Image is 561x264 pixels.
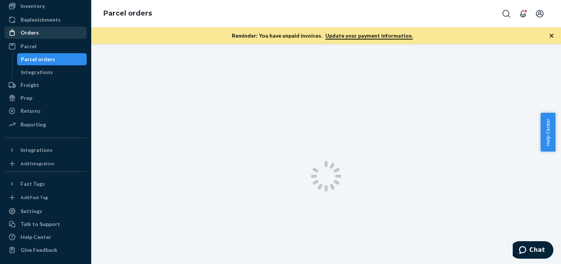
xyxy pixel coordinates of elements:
[97,3,158,25] ol: breadcrumbs
[325,32,413,40] a: Update your payment information.
[5,92,87,104] a: Prep
[5,105,87,117] a: Returns
[21,107,41,115] div: Returns
[5,231,87,243] a: Help Center
[513,241,553,260] iframe: Opens a widget where you can chat to one of our agents
[21,2,45,10] div: Inventory
[5,244,87,256] button: Give Feedback
[5,27,87,39] a: Orders
[5,14,87,26] a: Replenishments
[515,6,531,21] button: Open notifications
[21,220,60,228] div: Talk to Support
[21,16,61,24] div: Replenishments
[21,55,55,63] div: Parcel orders
[21,121,46,128] div: Reporting
[532,6,547,21] button: Open account menu
[21,43,36,50] div: Parcel
[21,94,32,102] div: Prep
[21,246,57,254] div: Give Feedback
[5,119,87,131] a: Reporting
[21,29,39,36] div: Orders
[5,193,87,202] a: Add Fast Tag
[21,68,53,76] div: Integrations
[17,66,87,78] a: Integrations
[540,113,555,152] button: Help Center
[5,144,87,156] button: Integrations
[499,6,514,21] button: Open Search Box
[21,180,45,188] div: Fast Tags
[21,233,51,241] div: Help Center
[21,160,54,167] div: Add Integration
[5,79,87,91] a: Freight
[21,194,48,201] div: Add Fast Tag
[21,146,52,154] div: Integrations
[5,218,87,230] button: Talk to Support
[21,81,39,89] div: Freight
[5,159,87,168] a: Add Integration
[232,32,413,40] p: Reminder: You have unpaid invoices.
[5,178,87,190] button: Fast Tags
[21,207,42,215] div: Settings
[5,205,87,217] a: Settings
[103,9,152,17] a: Parcel orders
[17,53,87,65] a: Parcel orders
[5,40,87,52] a: Parcel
